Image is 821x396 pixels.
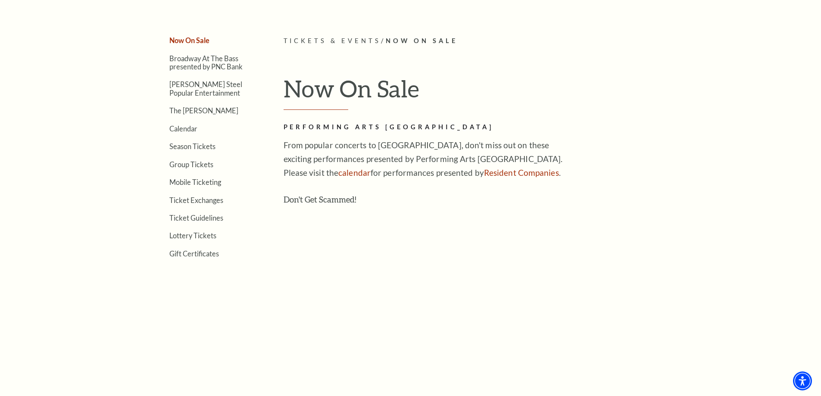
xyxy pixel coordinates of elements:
[284,193,564,206] h3: Don't Get Scammed!
[169,36,209,44] a: Now On Sale
[386,37,458,44] span: Now On Sale
[169,231,216,240] a: Lottery Tickets
[169,249,219,258] a: Gift Certificates
[284,37,381,44] span: Tickets & Events
[284,36,678,47] p: /
[169,106,238,115] a: The [PERSON_NAME]
[169,196,223,204] a: Ticket Exchanges
[284,122,564,133] h2: Performing Arts [GEOGRAPHIC_DATA]
[169,160,213,168] a: Group Tickets
[284,138,564,180] p: From popular concerts to [GEOGRAPHIC_DATA], don't miss out on these exciting performances present...
[169,214,223,222] a: Ticket Guidelines
[169,54,243,71] a: Broadway At The Bass presented by PNC Bank
[169,125,197,133] a: Calendar
[169,80,242,97] a: [PERSON_NAME] Steel Popular Entertainment
[793,371,812,390] div: Accessibility Menu
[284,75,678,110] h1: Now On Sale
[338,168,371,178] a: calendar
[484,168,559,178] a: Resident Companies
[284,210,564,352] iframe: Don't get scammed! Buy your Bass Hall tickets directly from Bass Hall!
[169,142,215,150] a: Season Tickets
[169,178,221,186] a: Mobile Ticketing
